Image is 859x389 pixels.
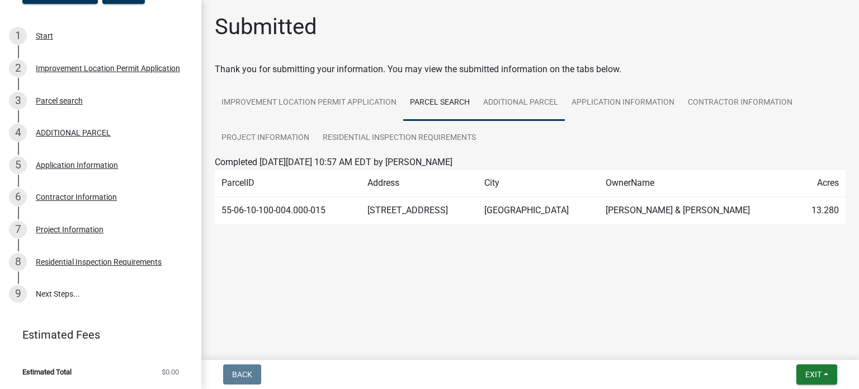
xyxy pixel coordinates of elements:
td: [PERSON_NAME] & [PERSON_NAME] [599,197,795,224]
div: Residential Inspection Requirements [36,258,162,266]
button: Back [223,364,261,385]
a: Application Information [565,85,681,121]
div: 7 [9,221,27,238]
td: Address [361,170,478,197]
td: ParcelID [215,170,361,197]
td: OwnerName [599,170,795,197]
div: 1 [9,27,27,45]
div: ADDITIONAL PARCEL [36,129,111,137]
td: 55-06-10-100-004.000-015 [215,197,361,224]
div: Application Information [36,161,118,169]
td: [GEOGRAPHIC_DATA] [478,197,599,224]
div: 2 [9,59,27,77]
a: Estimated Fees [9,324,183,346]
td: Acres [795,170,846,197]
span: Exit [805,370,822,379]
div: Contractor Information [36,193,117,201]
a: Parcel search [403,85,476,121]
span: Back [232,370,252,379]
td: City [478,170,599,197]
div: 9 [9,285,27,303]
span: Estimated Total [22,368,72,376]
div: Project Information [36,226,103,233]
button: Exit [796,364,837,385]
h1: Submitted [215,13,317,40]
span: Completed [DATE][DATE] 10:57 AM EDT by [PERSON_NAME] [215,157,452,167]
a: Residential Inspection Requirements [316,120,483,156]
div: 8 [9,253,27,271]
div: 6 [9,188,27,206]
a: Improvement Location Permit Application [215,85,403,121]
div: 5 [9,156,27,174]
a: Project Information [215,120,316,156]
td: 13.280 [795,197,846,224]
a: Contractor Information [681,85,799,121]
div: Parcel search [36,97,83,105]
div: 4 [9,124,27,142]
div: Improvement Location Permit Application [36,64,180,72]
div: Start [36,32,53,40]
span: $0.00 [162,368,179,376]
div: Thank you for submitting your information. You may view the submitted information on the tabs below. [215,63,846,76]
a: ADDITIONAL PARCEL [476,85,565,121]
div: 3 [9,92,27,110]
td: [STREET_ADDRESS] [361,197,478,224]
